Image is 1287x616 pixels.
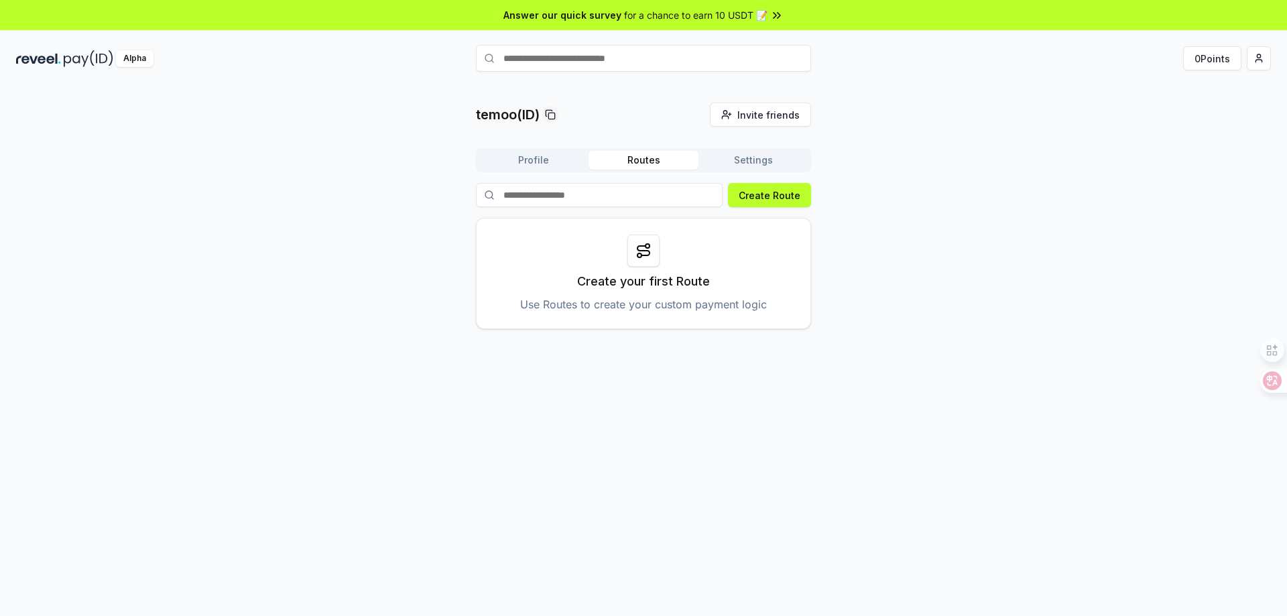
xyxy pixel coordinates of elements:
[64,50,113,67] img: pay_id
[589,151,698,170] button: Routes
[737,108,800,122] span: Invite friends
[520,296,767,312] p: Use Routes to create your custom payment logic
[503,8,621,22] span: Answer our quick survey
[476,105,540,124] p: temoo(ID)
[577,272,710,291] p: Create your first Route
[116,50,154,67] div: Alpha
[710,103,811,127] button: Invite friends
[624,8,768,22] span: for a chance to earn 10 USDT 📝
[728,183,811,207] button: Create Route
[698,151,808,170] button: Settings
[1183,46,1241,70] button: 0Points
[479,151,589,170] button: Profile
[16,50,61,67] img: reveel_dark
